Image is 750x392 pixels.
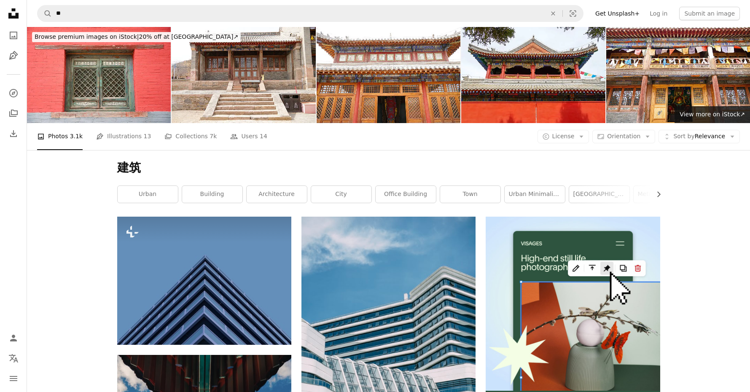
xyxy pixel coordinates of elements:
[5,27,22,44] a: Photos
[5,125,22,142] a: Download History
[675,106,750,123] a: View more on iStock↗
[461,27,605,123] img: Fuhui Temple, Kalaqin Banner, Chifeng, Inner Mongolia, China
[311,186,371,203] a: city
[117,277,291,284] a: a very tall building with a sky background
[117,217,291,345] img: a very tall building with a sky background
[5,85,22,102] a: Explore
[592,130,655,143] button: Orientation
[38,5,52,21] button: Search Unsplash
[607,133,640,140] span: Orientation
[634,186,694,203] a: metropolitan city of [GEOGRAPHIC_DATA]
[606,27,750,123] img: Fuhui Temple, Kalaqin Banner, Chifeng, Inner Mongolia, China
[673,133,694,140] span: Sort by
[37,5,583,22] form: Find visuals sitewide
[5,370,22,387] button: Menu
[440,186,500,203] a: town
[486,217,660,391] img: file-1723602894256-972c108553a7image
[164,123,217,150] a: Collections 7k
[505,186,565,203] a: urban minimalism
[27,27,246,47] a: Browse premium images on iStock|20% off at [GEOGRAPHIC_DATA]↗
[651,186,660,203] button: scroll list to the right
[182,186,242,203] a: building
[172,27,315,123] img: Fuhui Temple, Kalaqin Banner, Chifeng, Inner Mongolia, China
[35,33,139,40] span: Browse premium images on iStock |
[590,7,645,20] a: Get Unsplash+
[144,132,151,141] span: 13
[317,27,460,123] img: Fuhui Temple, Kalaqin Banner, Chifeng, Inner Mongolia, China
[569,186,629,203] a: [GEOGRAPHIC_DATA]
[35,33,238,40] span: 20% off at [GEOGRAPHIC_DATA] ↗
[5,330,22,346] a: Log in / Sign up
[247,186,307,203] a: architecture
[210,132,217,141] span: 7k
[679,7,740,20] button: Submit an image
[563,5,583,21] button: Visual search
[260,132,267,141] span: 14
[659,130,740,143] button: Sort byRelevance
[117,160,660,175] h1: 建筑
[27,27,171,123] img: Fuhui Temple, Kalaqin Banner, Chifeng, Inner Mongolia, China
[376,186,436,203] a: office building
[538,130,589,143] button: License
[5,47,22,64] a: Illustrations
[552,133,575,140] span: License
[96,123,151,150] a: Illustrations 13
[544,5,562,21] button: Clear
[118,186,178,203] a: urban
[673,132,725,141] span: Relevance
[230,123,267,150] a: Users 14
[301,343,476,351] a: white concrete building under blue sky during daytime
[680,111,745,118] span: View more on iStock ↗
[645,7,672,20] a: Log in
[5,105,22,122] a: Collections
[5,350,22,367] button: Language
